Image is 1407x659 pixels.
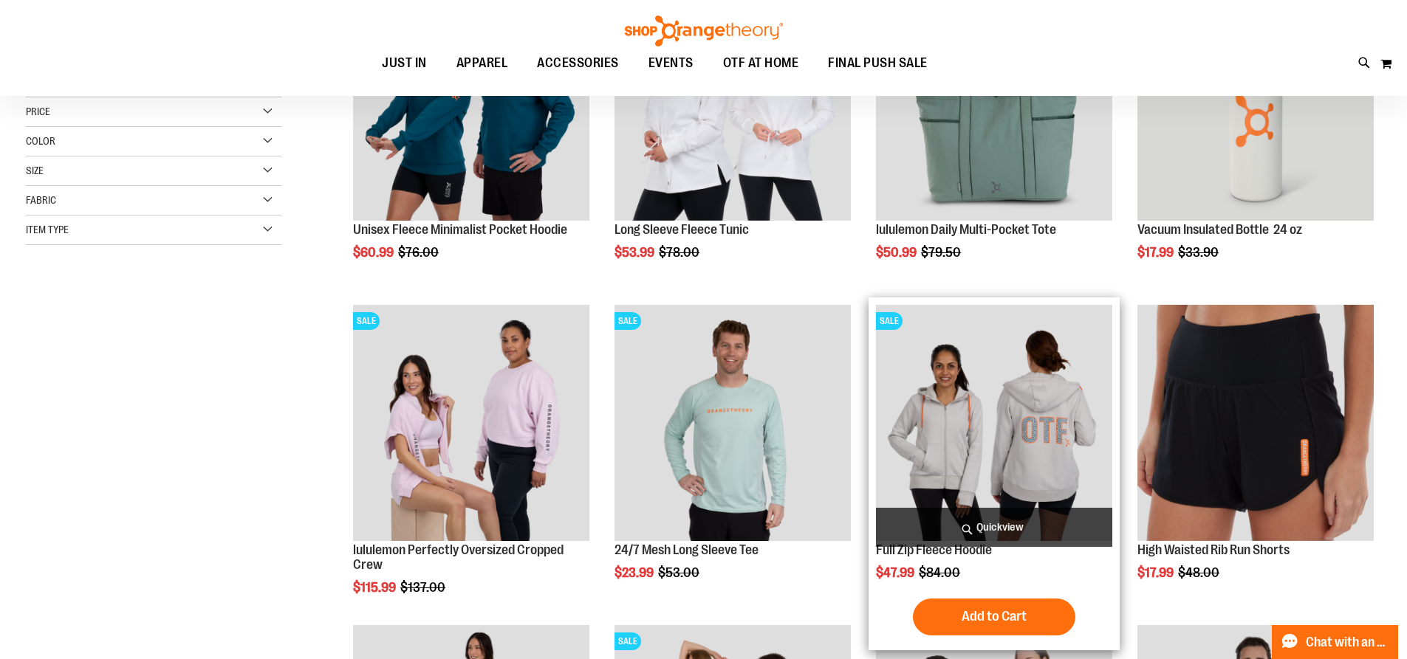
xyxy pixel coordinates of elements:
img: High Waisted Rib Run Shorts [1137,305,1374,541]
a: Vacuum Insulated Bottle 24 oz [1137,222,1302,237]
span: FINAL PUSH SALE [828,46,928,80]
span: JUST IN [382,46,427,80]
span: Size [26,165,44,176]
a: High Waisted Rib Run Shorts [1137,542,1290,557]
span: Color [26,135,55,147]
button: Add to Cart [913,598,1075,635]
span: $48.00 [1178,565,1222,580]
a: High Waisted Rib Run Shorts [1137,305,1374,543]
span: $115.99 [353,580,398,595]
span: $60.99 [353,245,396,260]
span: Price [26,106,50,117]
a: 24/7 Mesh Long Sleeve Tee [615,542,759,557]
button: Chat with an Expert [1272,625,1399,659]
span: $84.00 [919,565,962,580]
span: $33.90 [1178,245,1221,260]
div: product [869,297,1120,650]
span: Fabric [26,194,56,206]
span: $79.50 [921,245,963,260]
span: $17.99 [1137,245,1176,260]
span: APPAREL [456,46,508,80]
span: $78.00 [659,245,702,260]
span: $53.00 [658,565,702,580]
a: lululemon Perfectly Oversized Cropped Crew [353,542,564,572]
span: SALE [353,312,380,330]
span: $137.00 [400,580,448,595]
span: SALE [615,312,641,330]
span: Chat with an Expert [1306,635,1389,649]
span: $23.99 [615,565,656,580]
a: Long Sleeve Fleece Tunic [615,222,749,237]
img: Main Image of 1457095 [615,305,851,541]
span: OTF AT HOME [723,46,799,80]
div: product [1130,297,1381,618]
a: Quickview [876,508,1112,547]
span: $53.99 [615,245,657,260]
a: Unisex Fleece Minimalist Pocket Hoodie [353,222,567,237]
span: SALE [615,632,641,650]
a: lululemon Daily Multi-Pocket Tote [876,222,1056,237]
span: $76.00 [398,245,441,260]
span: $50.99 [876,245,919,260]
span: ACCESSORIES [537,46,619,80]
a: Full Zip Fleece Hoodie [876,542,992,557]
a: lululemon Perfectly Oversized Cropped CrewSALE [353,305,589,543]
span: Add to Cart [962,608,1027,624]
a: Main Image of 1457091SALE [876,305,1112,543]
img: lululemon Perfectly Oversized Cropped Crew [353,305,589,541]
span: Item Type [26,224,69,235]
span: EVENTS [648,46,694,80]
span: $47.99 [876,565,917,580]
a: Main Image of 1457095SALE [615,305,851,543]
span: $17.99 [1137,565,1176,580]
div: product [607,297,858,618]
div: product [346,297,597,632]
img: Main Image of 1457091 [876,305,1112,541]
span: SALE [876,312,903,330]
img: Shop Orangetheory [623,15,785,46]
